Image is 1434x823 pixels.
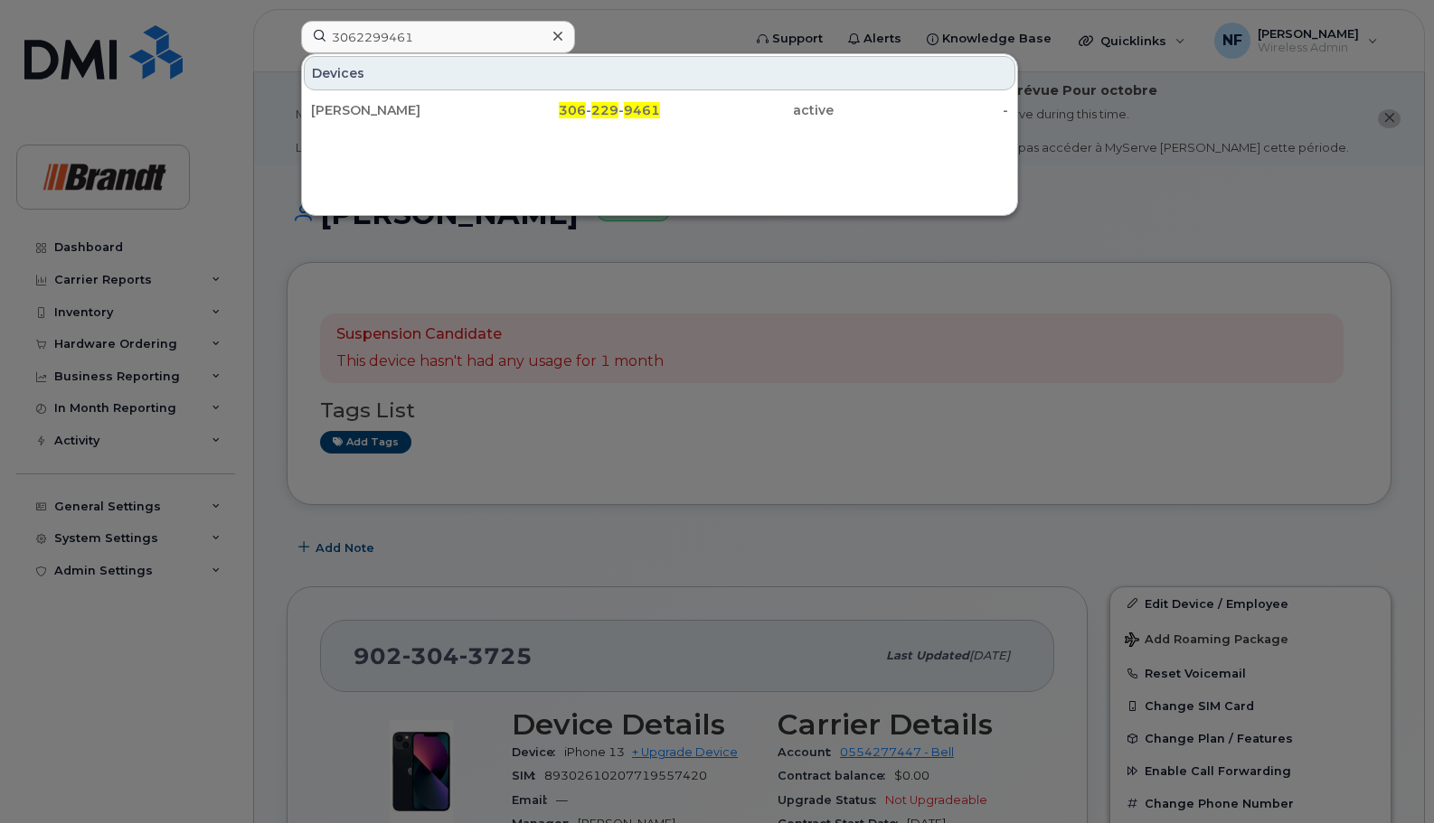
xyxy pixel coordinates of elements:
[304,56,1015,90] div: Devices
[624,102,660,118] span: 9461
[660,101,835,119] div: active
[559,102,586,118] span: 306
[591,102,618,118] span: 229
[311,101,486,119] div: [PERSON_NAME]
[304,94,1015,126] a: [PERSON_NAME]306-229-9461active-
[486,101,660,119] div: - -
[834,101,1008,119] div: -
